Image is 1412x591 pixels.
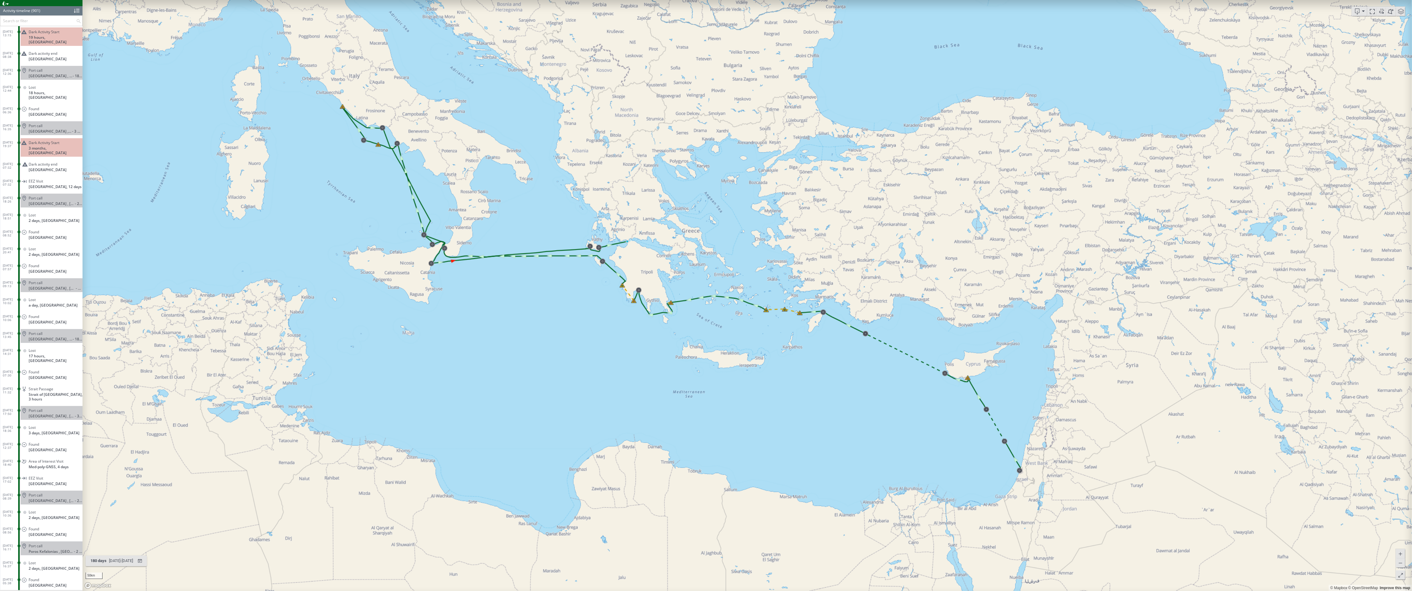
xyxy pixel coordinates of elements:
[3,344,83,365] dl: [DATE] 14:31Lost17 hours, [GEOGRAPHIC_DATA]
[3,472,83,488] dl: [DATE] 17:02EEZ Visit[GEOGRAPHIC_DATA]
[29,414,83,418] div: Riposto Harbor , Italy- 3 days
[29,68,42,73] span: Port call
[3,276,83,293] dl: [DATE] 09:13Port call[GEOGRAPHIC_DATA] , [GEOGRAPHIC_DATA]- a day
[3,179,19,186] span: [DATE] 07:32
[29,331,42,336] span: Port call
[3,140,19,148] span: [DATE] 19:37
[29,348,36,353] span: Lost
[3,544,19,551] span: [DATE] 16:11
[29,280,42,285] span: Port call
[3,327,83,344] dl: [DATE] 13:45Port call[GEOGRAPHIC_DATA] , [GEOGRAPHIC_DATA]- 18 hours
[73,337,83,341] span: - 18 hours
[72,129,83,134] span: - 3 months
[29,314,39,319] span: Found
[29,35,83,44] span: 19 hours, [GEOGRAPHIC_DATA]
[3,331,19,339] span: [DATE] 13:45
[1396,7,1405,16] div: Toggle map information layers
[29,448,67,452] span: [GEOGRAPHIC_DATA]
[29,201,83,206] div: Gaeta , Italy- 2 days
[3,404,83,421] dl: [DATE] 17:50Port call[GEOGRAPHIC_DATA] , [GEOGRAPHIC_DATA]- 3 days
[3,573,83,590] dl: [DATE] 05:38Found[GEOGRAPHIC_DATA]
[3,382,83,404] dl: [DATE] 11:32Strait PassageStrait of [GEOGRAPHIC_DATA], 3 hours
[29,74,83,78] div: Ponza , Italy- 18 hours
[29,320,67,324] span: [GEOGRAPHIC_DATA]
[29,146,83,155] span: 3 months, [GEOGRAPHIC_DATA]
[29,167,67,172] span: [GEOGRAPHIC_DATA]
[3,259,83,276] dl: [DATE] 07:57Found[GEOGRAPHIC_DATA]
[29,297,36,302] span: Lost
[29,549,74,554] div: Poros Kefalonias , [GEOGRAPHIC_DATA]
[29,544,42,548] span: Port call
[29,510,36,514] span: Lost
[1380,586,1410,590] a: Improve this map
[3,225,83,242] dl: [DATE] 08:52Found[GEOGRAPHIC_DATA]
[3,522,83,539] dl: [DATE] 08:56Found[GEOGRAPHIC_DATA]
[29,74,73,78] div: [GEOGRAPHIC_DATA] , [GEOGRAPHIC_DATA]
[29,129,72,134] span: [GEOGRAPHIC_DATA] , [GEOGRAPHIC_DATA]
[29,414,75,418] span: [GEOGRAPHIC_DATA] , [GEOGRAPHIC_DATA]
[3,539,83,556] dl: [DATE] 16:11Port callPoros Kefalonias , [GEOGRAPHIC_DATA]- 2 days
[3,263,19,271] span: [DATE] 07:57
[29,184,82,189] span: [GEOGRAPHIC_DATA], 12 days
[31,6,40,15] div: (901)
[3,421,83,438] dl: [DATE] 18:36Lost3 days, [GEOGRAPHIC_DATA]
[1377,7,1386,16] div: Toggle vessel historical path
[29,129,83,134] div: Porto Romano , Italy- 3 months
[86,573,103,579] div: 50km
[29,481,67,486] span: [GEOGRAPHIC_DATA]
[3,158,83,175] dl: [DATE] 07:32Dark activity end[GEOGRAPHIC_DATA]
[29,337,73,341] span: [GEOGRAPHIC_DATA] , [GEOGRAPHIC_DATA]
[3,247,19,254] span: [DATE] 20:41
[3,476,19,483] span: [DATE] 17:02
[29,370,39,374] span: Found
[3,505,83,522] dl: [DATE] 10:36Lost2 days, [GEOGRAPHIC_DATA]
[3,213,19,220] span: [DATE] 18:51
[3,81,83,102] dl: [DATE] 12:44Lost18 hours, [GEOGRAPHIC_DATA]
[91,558,107,563] span: 180 days
[75,498,83,503] span: - 2 days
[108,556,134,566] div: [DATE] - [DATE]
[3,175,83,191] dl: [DATE] 07:32EEZ Visit[GEOGRAPHIC_DATA], 12 days
[29,303,78,308] span: a day, [GEOGRAPHIC_DATA]
[29,577,39,582] span: Found
[29,263,39,268] span: Found
[29,57,67,61] span: [GEOGRAPHIC_DATA]
[3,459,19,466] span: [DATE] 18:40
[29,459,63,464] span: Area of Interest Visit
[3,196,19,203] span: [DATE] 18:26
[3,123,19,131] span: [DATE] 16:35
[29,493,42,497] span: Port call
[74,549,83,554] span: - 2 days
[29,30,59,34] span: Dark Activity Start
[29,235,67,240] span: [GEOGRAPHIC_DATA]
[3,191,83,208] dl: [DATE] 18:26Port call[GEOGRAPHIC_DATA] , [GEOGRAPHIC_DATA]- 2 days
[3,6,30,15] div: Activity timeline
[3,30,19,37] span: [DATE] 13:15
[29,196,42,200] span: Port call
[29,442,39,447] span: Found
[3,47,83,64] dl: [DATE] 08:38Dark activity end[GEOGRAPHIC_DATA]
[29,464,69,469] span: Med-poly-GNSS, 4 days
[29,337,83,341] div: Milazzo , Italy- 18 hours
[75,414,83,418] span: - 3 days
[3,493,19,500] span: [DATE] 08:39
[29,476,43,480] span: EEZ Visit
[1386,7,1396,16] button: Create an AOI.
[3,577,19,585] span: [DATE] 05:38
[3,297,19,305] span: [DATE] 10:02
[1330,586,1347,590] a: Mapbox
[3,68,19,75] span: [DATE] 12:36
[29,515,79,520] span: 2 days, [GEOGRAPHIC_DATA]
[29,107,39,111] span: Found
[3,387,19,394] span: [DATE] 11:32
[29,123,42,128] span: Port call
[29,252,79,257] span: 2 days, [GEOGRAPHIC_DATA]
[29,213,36,217] span: Lost
[3,242,83,259] dl: [DATE] 20:41Lost2 days, [GEOGRAPHIC_DATA]
[3,365,83,382] dl: [DATE] 07:30Found[GEOGRAPHIC_DATA]
[3,102,83,119] dl: [DATE] 06:36Found[GEOGRAPHIC_DATA]
[29,566,79,571] span: 2 days, [GEOGRAPHIC_DATA]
